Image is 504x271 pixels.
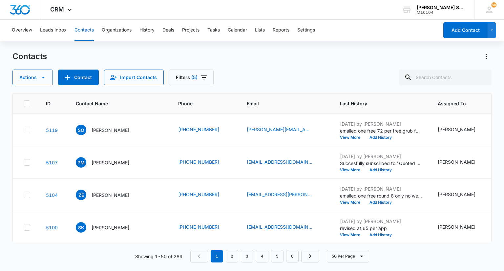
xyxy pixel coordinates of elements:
span: Assigned To [438,100,478,107]
p: [DATE] by [PERSON_NAME] [340,185,422,192]
p: Showing 1-50 of 289 [135,253,182,260]
p: Succesfully subscribed to "Quoted NEW". [340,160,422,167]
button: Add History [365,233,396,237]
span: Last History [340,100,412,107]
div: Phone - (630) 476-1092 - Select to Edit Field [178,158,231,166]
div: Email - pjomann@gmail.com - Select to Edit Field [247,158,324,166]
div: [PERSON_NAME] [438,158,475,165]
div: Assigned To - Ted DiMayo - Select to Edit Field [438,223,487,231]
p: [PERSON_NAME] [92,159,129,166]
a: [EMAIL_ADDRESS][DOMAIN_NAME] [247,158,312,165]
p: [DATE] by [PERSON_NAME] [340,153,422,160]
em: 1 [211,250,223,262]
input: Search Contacts [399,70,492,85]
div: Phone - (630) 303-0616 - Select to Edit Field [178,191,231,199]
a: Page 2 [226,250,238,262]
button: Add Contact [58,70,99,85]
a: [EMAIL_ADDRESS][DOMAIN_NAME] [247,223,312,230]
button: View More [340,200,365,204]
button: Overview [12,20,32,41]
p: [DATE] by [PERSON_NAME] [340,218,422,225]
nav: Pagination [190,250,319,262]
span: ID [46,100,51,107]
button: Filters [169,70,214,85]
p: [PERSON_NAME] [92,127,129,134]
a: [PHONE_NUMBER] [178,191,219,198]
button: Add History [365,200,396,204]
div: account name [417,5,465,10]
div: notifications count [491,2,496,8]
div: Contact Name - Zach Eilers - Select to Edit Field [76,190,141,200]
button: Calendar [228,20,247,41]
span: PM [76,157,86,168]
div: Phone - (312) 684-7474 - Select to Edit Field [178,223,231,231]
button: Tasks [207,20,220,41]
div: Assigned To - Ted DiMayo - Select to Edit Field [438,191,487,199]
div: [PERSON_NAME] [438,126,475,133]
a: Navigate to contact details page for Sampath kumar Vempali [46,225,58,230]
button: Actions [481,51,492,62]
a: [PHONE_NUMBER] [178,126,219,133]
div: account id [417,10,465,15]
a: Page 3 [241,250,253,262]
p: [PERSON_NAME] [92,192,129,198]
p: [DATE] by [PERSON_NAME] [340,120,422,127]
button: Lists [255,20,265,41]
div: Assigned To - Ted DiMayo - Select to Edit Field [438,126,487,134]
a: Navigate to contact details page for Stephanie O'Malley [46,127,58,133]
a: [PHONE_NUMBER] [178,158,219,165]
a: Navigate to contact details page for Patty Mann [46,160,58,165]
span: Email [247,100,315,107]
div: Email - vsampathkumar1988@gmail.com - Select to Edit Field [247,223,324,231]
button: Reports [273,20,289,41]
a: Page 4 [256,250,268,262]
button: Import Contacts [104,70,164,85]
span: 60 [491,2,496,8]
div: Phone - (331) 643-9134 - Select to Edit Field [178,126,231,134]
p: revised at 65 per app [340,225,422,232]
span: SO [76,125,86,135]
div: Contact Name - Stephanie O'Malley - Select to Edit Field [76,125,141,135]
span: Contact Name [76,100,153,107]
div: Assigned To - Ted DiMayo - Select to Edit Field [438,158,487,166]
a: Navigate to contact details page for Zach Eilers [46,192,58,198]
button: Add History [365,168,396,172]
button: Leads Inbox [40,20,67,41]
button: Settings [297,20,315,41]
button: View More [340,233,365,237]
a: Page 6 [286,250,299,262]
a: [PHONE_NUMBER] [178,223,219,230]
span: Phone [178,100,221,107]
button: History [139,20,155,41]
button: Deals [162,20,174,41]
p: [PERSON_NAME] [92,224,129,231]
button: Add Contact [443,22,488,38]
button: View More [340,168,365,172]
div: [PERSON_NAME] [438,223,475,230]
span: CRM [50,6,64,13]
button: Actions [12,70,53,85]
button: 50 Per Page [327,250,369,262]
div: Contact Name - Patty Mann - Select to Edit Field [76,157,141,168]
span: ZE [76,190,86,200]
button: Add History [365,135,396,139]
h1: Contacts [12,52,47,61]
div: Email - stephanie.omalley19@gmail.com - Select to Edit Field [247,126,324,134]
a: [PERSON_NAME][EMAIL_ADDRESS][DOMAIN_NAME] [247,126,312,133]
button: Contacts [74,20,94,41]
span: (5) [191,75,198,80]
div: [PERSON_NAME] [438,191,475,198]
div: Contact Name - Sampath kumar Vempali - Select to Edit Field [76,222,141,233]
p: emailed one free 72 per free grub for 2026 LVM [340,127,422,134]
span: Sk [76,222,86,233]
button: View More [340,135,365,139]
button: Projects [182,20,199,41]
a: Page 5 [271,250,283,262]
button: Organizations [102,20,132,41]
a: [EMAIL_ADDRESS][PERSON_NAME][DOMAIN_NAME] [247,191,312,198]
div: Email - zach.eilers@gmail.com - Select to Edit Field [247,191,324,199]
p: emailed one free round 8 only no weed control, new seed down. 2026 vb 1-8 72 per free grub, [340,192,422,199]
a: Next Page [301,250,319,262]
